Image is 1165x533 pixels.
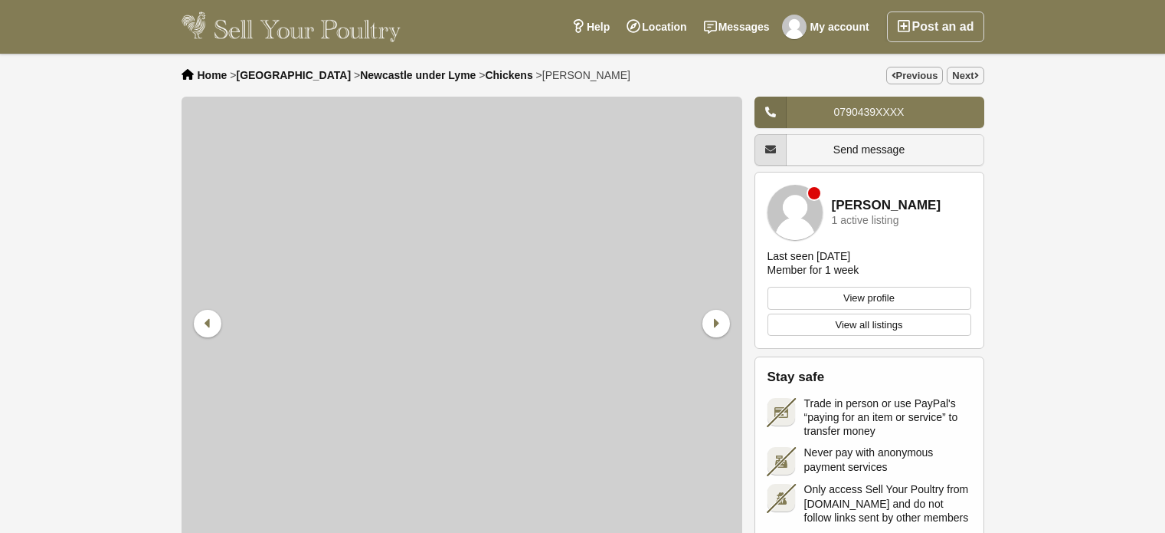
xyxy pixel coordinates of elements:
li: > [230,69,351,81]
img: Sell Your Poultry [182,12,401,42]
span: 0790439XXXX [834,106,905,118]
span: Trade in person or use PayPal's “paying for an item or service” to transfer money [804,396,971,439]
li: > [536,69,630,81]
li: > [479,69,532,81]
a: Post an ad [887,12,984,42]
a: Messages [695,12,778,42]
a: [GEOGRAPHIC_DATA] [236,69,351,81]
div: Member for 1 week [767,263,859,277]
a: View all listings [767,314,971,337]
a: Newcastle under Lyme [360,69,476,81]
a: Send message [754,134,984,166]
span: Never pay with anonymous payment services [804,446,971,473]
a: 0790439XXXX [754,97,984,128]
span: Send message [833,143,905,156]
div: Member is offline [808,187,820,199]
li: > [354,69,476,81]
a: Help [563,12,618,42]
a: Next [947,67,983,84]
a: Home [198,69,227,81]
a: [PERSON_NAME] [832,199,941,213]
a: Location [618,12,695,42]
span: [PERSON_NAME] [542,69,630,81]
h2: Stay safe [767,370,971,385]
div: 1 active listing [832,215,899,226]
div: Last seen [DATE] [767,249,851,263]
img: Susan mountford [767,185,823,240]
a: My account [778,12,878,42]
span: Only access Sell Your Poultry from [DOMAIN_NAME] and do not follow links sent by other members [804,482,971,525]
img: Gill Evans [782,15,807,39]
a: Chickens [485,69,532,81]
a: Previous [886,67,944,84]
a: View profile [767,287,971,310]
